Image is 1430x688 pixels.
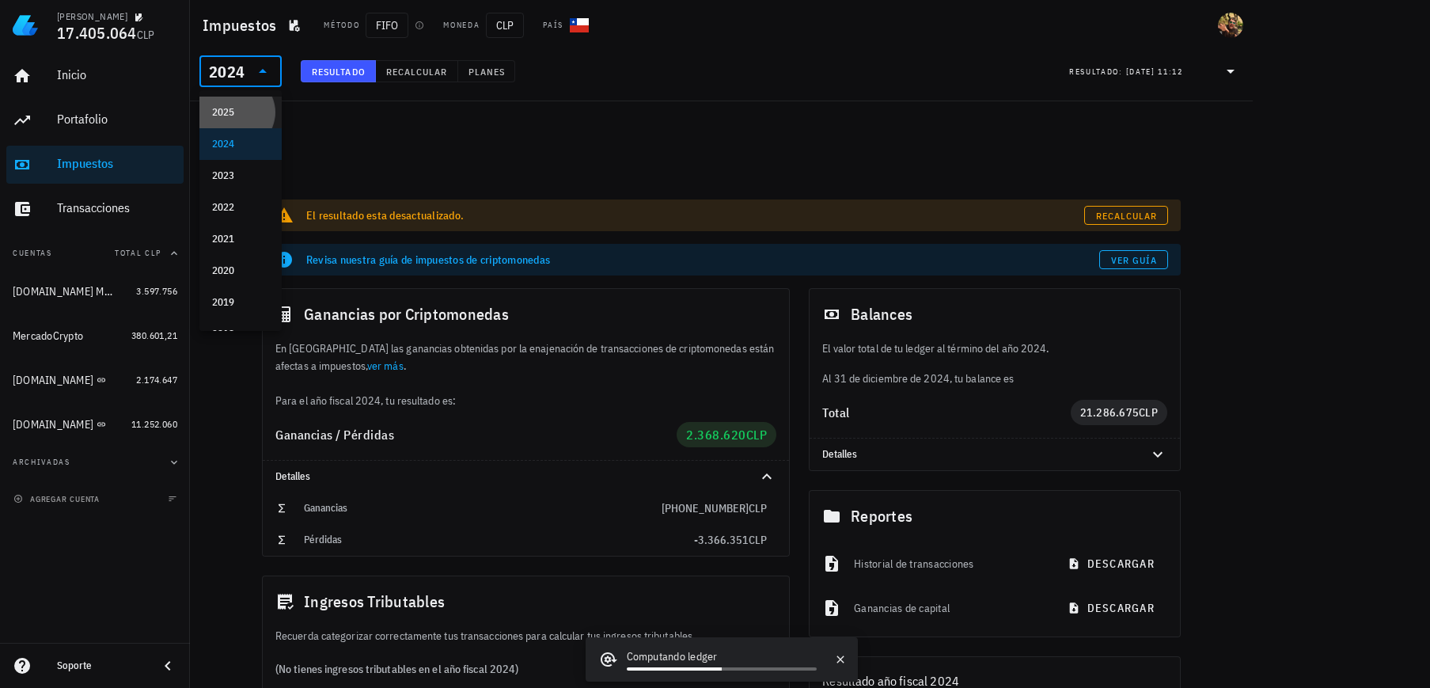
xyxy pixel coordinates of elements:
[209,64,245,80] div: 2024
[686,427,746,443] span: 2.368.620
[263,289,789,340] div: Ganancias por Criptomonedas
[1060,56,1250,86] div: Resultado:[DATE] 11:12
[822,340,1167,357] p: El valor total de tu ledger al término del año 2024.
[1218,13,1243,38] div: avatar
[212,138,269,150] div: 2024
[301,60,376,82] button: Resultado
[263,627,789,644] div: Recuerda categorizar correctamente tus transacciones para calcular tus ingresos tributables.
[263,576,789,627] div: Ingresos Tributables
[822,448,1129,461] div: Detalles
[1110,254,1158,266] span: Ver guía
[304,502,662,515] div: Ganancias
[468,66,506,78] span: Planes
[366,13,408,38] span: FIFO
[57,200,177,215] div: Transacciones
[13,418,93,431] div: [DOMAIN_NAME]
[6,361,184,399] a: [DOMAIN_NAME] 2.174.647
[810,491,1180,542] div: Reportes
[13,285,114,298] div: [DOMAIN_NAME] Margin
[306,207,1084,223] div: El resultado esta desactualizado.
[324,19,359,32] div: Método
[749,533,767,547] span: CLP
[1084,206,1168,225] a: Recalcular
[1069,61,1126,82] div: Resultado:
[746,427,768,443] span: CLP
[854,591,1045,625] div: Ganancias de capital
[1058,594,1167,622] button: descargar
[810,340,1180,387] div: Al 31 de diciembre de 2024, tu balance es
[1071,601,1155,615] span: descargar
[17,494,100,504] span: agregar cuenta
[694,533,749,547] span: -3.366.351
[57,659,146,672] div: Soporte
[6,190,184,228] a: Transacciones
[367,359,404,373] a: ver más
[57,156,177,171] div: Impuestos
[443,19,480,32] div: Moneda
[9,491,107,507] button: agregar cuenta
[458,60,516,82] button: Planes
[304,534,694,546] div: Pérdidas
[13,374,93,387] div: [DOMAIN_NAME]
[6,405,184,443] a: [DOMAIN_NAME] 11.252.060
[212,233,269,245] div: 2021
[212,328,269,340] div: 2018
[263,461,789,492] div: Detalles
[1099,250,1168,269] a: Ver guía
[131,329,177,341] span: 380.601,21
[1126,64,1183,80] div: [DATE] 11:12
[6,443,184,481] button: Archivadas
[543,19,563,32] div: País
[57,67,177,82] div: Inicio
[212,106,269,119] div: 2025
[376,60,458,82] button: Recalcular
[57,112,177,127] div: Portafolio
[570,16,589,35] div: CL-icon
[6,317,184,355] a: MercadoCrypto 380.601,21
[1071,557,1155,571] span: descargar
[854,546,1045,581] div: Historial de transacciones
[749,501,767,515] span: CLP
[203,13,283,38] h1: Impuestos
[57,10,127,23] div: [PERSON_NAME]
[137,28,155,42] span: CLP
[6,272,184,310] a: [DOMAIN_NAME] Margin 3.597.756
[136,374,177,386] span: 2.174.647
[810,289,1180,340] div: Balances
[6,101,184,139] a: Portafolio
[311,66,366,78] span: Resultado
[6,146,184,184] a: Impuestos
[131,418,177,430] span: 11.252.060
[1139,405,1158,420] span: CLP
[486,13,524,38] span: CLP
[115,248,161,258] span: Total CLP
[57,22,137,44] span: 17.405.064
[627,648,817,667] div: Computando ledger
[1080,405,1140,420] span: 21.286.675
[212,296,269,309] div: 2019
[13,13,38,38] img: LedgiFi
[275,470,738,483] div: Detalles
[1058,549,1167,578] button: descargar
[385,66,448,78] span: Recalcular
[212,201,269,214] div: 2022
[212,169,269,182] div: 2023
[306,252,1099,268] div: Revisa nuestra guía de impuestos de criptomonedas
[275,427,394,443] span: Ganancias / Pérdidas
[13,329,83,343] div: MercadoCrypto
[662,501,749,515] span: [PHONE_NUMBER]
[212,264,269,277] div: 2020
[263,340,789,409] div: En [GEOGRAPHIC_DATA] las ganancias obtenidas por la enajenación de transacciones de criptomonedas...
[810,439,1180,470] div: Detalles
[136,285,177,297] span: 3.597.756
[6,234,184,272] button: CuentasTotal CLP
[199,55,282,87] div: 2024
[822,406,1071,419] div: Total
[6,57,184,95] a: Inicio
[1095,210,1158,222] span: Recalcular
